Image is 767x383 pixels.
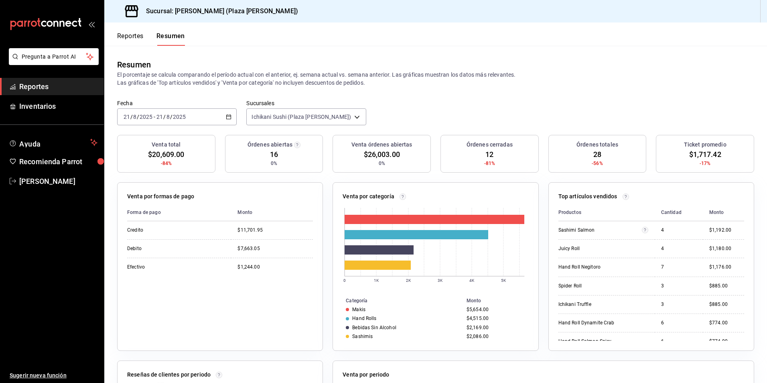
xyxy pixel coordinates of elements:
div: Debito [127,245,207,252]
div: Hand Roll Salmon Spicy [558,338,639,345]
div: $5,654.00 [467,307,526,312]
th: Categoría [333,296,463,305]
div: Credito [127,227,207,234]
div: $2,169.00 [467,325,526,330]
span: $1,717.42 [689,149,721,160]
button: Reportes [117,32,144,46]
div: $4,515.00 [467,316,526,321]
div: $11,701.95 [237,227,313,234]
th: Forma de pago [127,204,231,221]
th: Monto [231,204,313,221]
div: Spider Roll [558,283,639,289]
div: Makis [352,307,365,312]
h3: Órdenes totales [576,141,618,149]
div: $885.00 [709,283,744,289]
div: $1,192.00 [709,227,744,234]
div: Efectivo [127,264,207,271]
span: Inventarios [19,101,97,112]
div: Hand Rolls [352,316,376,321]
div: $774.00 [709,338,744,345]
span: $20,609.00 [148,149,184,160]
span: Sugerir nueva función [10,371,97,380]
h3: Venta órdenes abiertas [351,141,412,149]
span: Recomienda Parrot [19,156,97,167]
input: -- [166,114,170,120]
label: Sucursales [246,100,366,106]
h3: Órdenes abiertas [248,141,292,149]
div: 7 [661,264,696,271]
span: [PERSON_NAME] [19,176,97,187]
button: open_drawer_menu [88,21,95,27]
div: 3 [661,283,696,289]
input: ---- [139,114,153,120]
th: Monto [463,296,538,305]
span: / [130,114,133,120]
div: $885.00 [709,301,744,308]
span: 16 [270,149,278,160]
div: Sashimis [352,334,373,339]
h3: Sucursal: [PERSON_NAME] (Plaza [PERSON_NAME]) [140,6,298,16]
text: 0 [343,278,346,283]
div: 3 [661,301,696,308]
text: 3K [438,278,443,283]
span: -17% [700,160,711,167]
span: / [137,114,139,120]
span: Pregunta a Parrot AI [22,53,86,61]
div: Sashimi Salmon [558,227,639,234]
span: $26,003.00 [364,149,400,160]
text: 4K [469,278,475,283]
span: 0% [271,160,277,167]
span: Reportes [19,81,97,92]
a: Pregunta a Parrot AI [6,58,99,67]
span: -84% [161,160,172,167]
div: $2,086.00 [467,334,526,339]
span: 0% [379,160,385,167]
p: El porcentaje se calcula comparando el período actual con el anterior, ej. semana actual vs. sema... [117,71,754,87]
label: Fecha [117,100,237,106]
div: navigation tabs [117,32,185,46]
input: ---- [172,114,186,120]
th: Cantidad [655,204,703,221]
svg: Artículos relacionados por el SKU: Sashimi Salmon (2.000000), Sashimi Salmon (7 pz) (2.000000) [642,227,648,233]
div: $1,176.00 [709,264,744,271]
h3: Órdenes cerradas [467,141,513,149]
span: / [170,114,172,120]
th: Productos [558,204,655,221]
span: / [163,114,166,120]
p: Reseñas de clientes por periodo [127,371,211,379]
input: -- [133,114,137,120]
input: -- [123,114,130,120]
div: Ichikani Truffle [558,301,639,308]
text: 2K [406,278,411,283]
div: 4 [661,245,696,252]
text: 1K [374,278,379,283]
button: Pregunta a Parrot AI [9,48,99,65]
div: $1,180.00 [709,245,744,252]
button: Resumen [156,32,185,46]
div: $1,244.00 [237,264,313,271]
span: 12 [485,149,493,160]
div: 6 [661,320,696,326]
span: - [154,114,155,120]
h3: Ticket promedio [684,141,726,149]
th: Monto [703,204,744,221]
div: $7,663.05 [237,245,313,252]
text: 5K [501,278,506,283]
p: Venta por periodo [343,371,389,379]
p: Top artículos vendidos [558,192,617,201]
div: Resumen [117,59,151,71]
div: 6 [661,338,696,345]
div: Bebidas Sin Alcohol [352,325,396,330]
div: Hand Roll Dynamite Crab [558,320,639,326]
span: -56% [592,160,603,167]
div: $774.00 [709,320,744,326]
span: 28 [593,149,601,160]
span: -81% [484,160,495,167]
div: Hand Roll Negitoro [558,264,639,271]
div: Juicy Roll [558,245,639,252]
span: Ichikani Sushi (Plaza [PERSON_NAME]) [252,113,351,121]
p: Venta por categoría [343,192,394,201]
span: Ayuda [19,138,87,147]
div: 4 [661,227,696,234]
input: -- [156,114,163,120]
